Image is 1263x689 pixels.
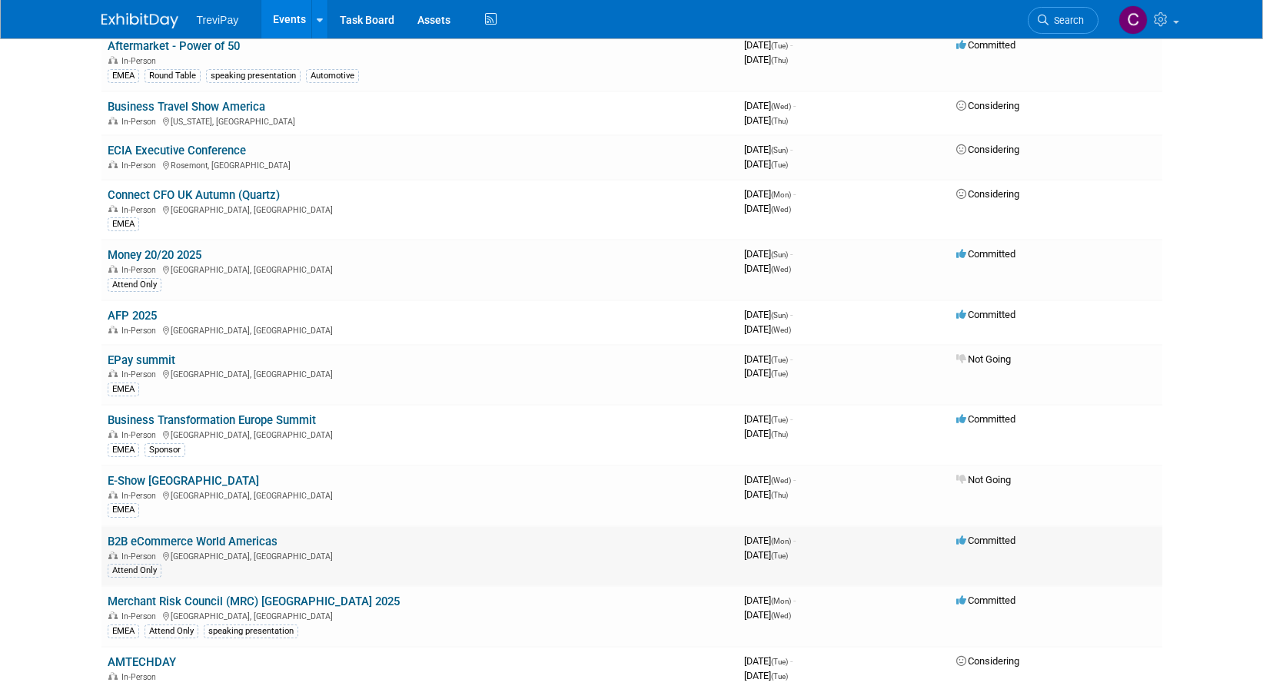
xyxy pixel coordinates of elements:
img: In-Person Event [108,117,118,124]
div: EMEA [108,443,139,457]
a: Search [1028,7,1098,34]
img: In-Person Event [108,205,118,213]
span: [DATE] [744,114,788,126]
span: [DATE] [744,609,791,621]
span: (Tue) [771,552,788,560]
span: [DATE] [744,309,793,320]
span: [DATE] [744,428,788,439]
span: (Wed) [771,611,791,620]
span: Committed [956,595,1015,606]
span: Committed [956,39,1015,51]
span: (Mon) [771,190,791,199]
span: [DATE] [744,595,796,606]
span: - [790,655,793,667]
span: Considering [956,188,1019,200]
div: Attend Only [145,624,198,638]
a: AFP 2025 [108,309,157,323]
span: [DATE] [744,489,788,500]
span: [DATE] [744,188,796,200]
span: - [793,535,796,546]
span: In-Person [121,117,161,127]
span: Considering [956,655,1019,667]
img: In-Person Event [108,491,118,499]
a: EPay summit [108,353,175,367]
span: - [793,595,796,606]
span: Committed [956,413,1015,425]
span: - [793,474,796,485]
span: (Wed) [771,326,791,334]
span: (Mon) [771,597,791,605]
span: [DATE] [744,655,793,667]
span: Committed [956,535,1015,546]
a: B2B eCommerce World Americas [108,535,278,548]
span: [DATE] [744,158,788,170]
span: Committed [956,309,1015,320]
a: E-Show [GEOGRAPHIC_DATA] [108,474,259,488]
span: In-Person [121,56,161,66]
div: [GEOGRAPHIC_DATA], [GEOGRAPHIC_DATA] [108,549,732,561]
div: [GEOGRAPHIC_DATA], [GEOGRAPHIC_DATA] [108,489,732,501]
div: [GEOGRAPHIC_DATA], [GEOGRAPHIC_DATA] [108,263,732,275]
a: Connect CFO UK Autumn (Quartz) [108,188,280,202]
span: [DATE] [744,39,793,51]
span: In-Person [121,369,161,379]
a: Business Travel Show America [108,100,265,114]
span: (Sun) [771,311,788,320]
span: (Thu) [771,56,788,65]
img: In-Person Event [108,326,118,333]
span: (Wed) [771,102,791,111]
span: [DATE] [744,263,791,274]
span: Not Going [956,353,1011,365]
span: TreviPay [197,14,239,26]
div: EMEA [108,217,139,231]
span: [DATE] [744,54,788,65]
span: [DATE] [744,248,793,260]
img: ExhibitDay [101,13,178,28]
span: - [790,144,793,155]
div: Round Table [145,69,201,83]
span: (Sun) [771,250,788,259]
img: In-Person Event [108,611,118,619]
img: In-Person Event [108,161,118,168]
div: [GEOGRAPHIC_DATA], [GEOGRAPHIC_DATA] [108,609,732,621]
span: Not Going [956,474,1011,485]
div: EMEA [108,624,139,638]
span: (Wed) [771,265,791,273]
div: [GEOGRAPHIC_DATA], [GEOGRAPHIC_DATA] [108,428,732,440]
span: Committed [956,248,1015,260]
span: [DATE] [744,367,788,379]
img: Celia Ahrens [1118,5,1148,35]
span: Considering [956,144,1019,155]
span: [DATE] [744,353,793,365]
span: [DATE] [744,100,796,111]
span: (Tue) [771,658,788,666]
div: Attend Only [108,278,161,292]
a: Business Transformation Europe Summit [108,413,316,427]
div: Automotive [306,69,359,83]
a: Aftermarket - Power of 50 [108,39,240,53]
span: (Thu) [771,491,788,499]
span: [DATE] [744,203,791,214]
span: [DATE] [744,670,788,681]
img: In-Person Event [108,56,118,64]
span: (Tue) [771,369,788,378]
div: Sponsor [145,443,185,457]
span: (Tue) [771,161,788,169]
span: (Tue) [771,416,788,424]
div: [US_STATE], [GEOGRAPHIC_DATA] [108,114,732,127]
span: [DATE] [744,474,796,485]
div: speaking presentation [206,69,301,83]
span: In-Person [121,265,161,275]
a: Merchant Risk Council (MRC) [GEOGRAPHIC_DATA] 2025 [108,595,400,608]
span: [DATE] [744,144,793,155]
span: In-Person [121,205,161,215]
span: (Tue) [771,672,788,681]
span: - [790,353,793,365]
div: Rosemont, [GEOGRAPHIC_DATA] [108,158,732,171]
span: In-Person [121,326,161,336]
img: In-Person Event [108,552,118,559]
div: EMEA [108,69,139,83]
a: Money 20/20 2025 [108,248,201,262]
span: (Tue) [771,356,788,364]
span: - [790,413,793,425]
